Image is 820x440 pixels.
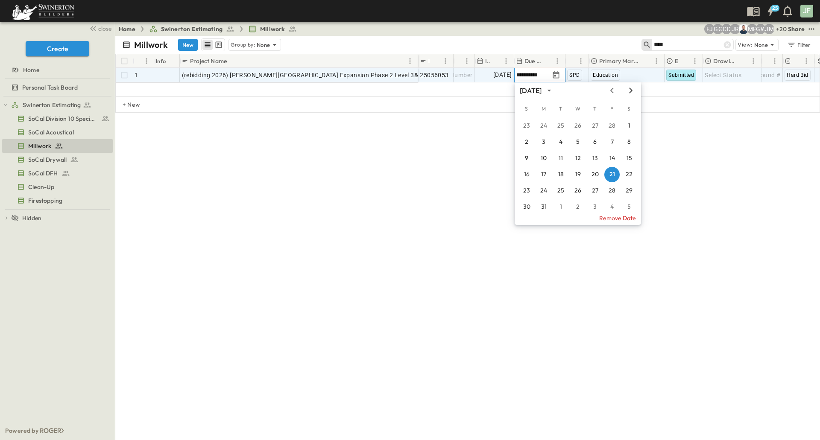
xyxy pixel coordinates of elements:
span: Millwork [28,142,51,150]
p: Primary Market [599,57,640,65]
button: Sort [457,56,466,66]
span: SoCal Acoustical [28,128,74,137]
button: 21 [604,167,620,182]
p: Estimate Status [675,57,679,65]
button: 5 [621,199,637,215]
button: Tracking Date Menu [551,70,561,80]
span: SoCal Drywall [28,155,67,164]
nav: breadcrumbs [119,25,302,33]
div: Christopher Detar (christopher.detar@swinerton.com) [721,24,732,34]
button: 24 [536,183,551,198]
span: Friday [604,100,620,117]
span: Hidden [22,214,41,222]
span: Monday [536,100,551,117]
div: Francisco J. Sanchez (frsanchez@swinerton.com) [704,24,715,34]
p: P-Code [428,57,429,65]
button: 22 [621,167,637,182]
span: Select Status [705,71,741,79]
button: 2 [570,199,586,215]
button: Menu [748,56,758,66]
button: 7 [604,134,620,150]
button: Menu [462,56,472,66]
p: Drawing Status [713,57,737,65]
a: SoCal Division 10 Specialties [2,113,111,125]
button: Sort [543,56,552,66]
a: Swinerton Estimating [11,99,111,111]
div: Info [154,54,180,68]
button: Sort [492,56,501,66]
p: Project Name [190,57,227,65]
button: 28 [604,118,620,134]
a: SoCal Drywall [2,154,111,166]
span: Sunday [519,100,534,117]
button: 14 [604,151,620,166]
a: Home [119,25,135,33]
button: 2 [519,134,534,150]
a: Firestopping [2,195,111,207]
span: Personal Task Board [22,83,78,92]
button: 8 [621,134,637,150]
img: Brandon Norcutt (brandon.norcutt@swinerton.com) [738,24,749,34]
span: close [98,24,111,33]
p: 1 [135,71,137,79]
button: 23 [519,183,534,198]
button: 24 [536,118,551,134]
button: calendar view is open, switch to year view [544,85,554,96]
div: SoCal Division 10 Specialtiestest [2,112,113,125]
a: SoCal DFH [2,167,111,179]
span: 25056053 [420,71,448,79]
div: [DATE] [520,86,542,96]
button: 25 [553,183,568,198]
button: Menu [770,56,780,66]
button: Menu [405,56,415,66]
span: Saturday [621,100,637,117]
button: Menu [651,56,662,66]
button: Sort [680,56,690,66]
a: Millwork [248,25,297,33]
button: 30 [519,199,534,215]
button: Sort [765,56,774,66]
img: 6c363589ada0b36f064d841b69d3a419a338230e66bb0a533688fa5cc3e9e735.png [10,2,76,20]
button: Remove Date [515,211,641,225]
span: SoCal DFH [28,169,58,178]
button: 23 [519,118,534,134]
div: Info [156,49,166,73]
p: Invite Date [485,57,490,65]
div: table view [201,38,225,51]
a: SoCal Acoustical [2,126,111,138]
button: Create [26,41,89,56]
button: 11 [553,151,568,166]
p: Group by: [231,41,255,49]
button: Sort [136,56,146,66]
button: Menu [801,56,811,66]
p: Due Date [524,57,541,65]
span: Wednesday [570,100,586,117]
div: Gerrad Gerber (gerrad.gerber@swinerton.com) [713,24,723,34]
div: JF [800,5,813,17]
button: 26 [570,183,586,198]
button: Menu [552,56,562,66]
span: Firestopping [28,196,62,205]
span: Tuesday [553,100,568,117]
span: Swinerton Estimating [161,25,223,33]
button: Previous month [607,87,617,94]
span: Swinerton Estimating [23,101,81,109]
button: 4 [604,199,620,215]
span: Millwork [260,25,285,33]
span: Hard Bid [787,72,808,78]
button: 4 [553,134,568,150]
button: 19 [570,167,586,182]
button: Sort [228,56,238,66]
span: Thursday [587,100,603,117]
button: Menu [440,56,451,66]
p: View: [738,40,753,50]
a: Swinerton Estimating [149,25,234,33]
button: test [806,24,817,34]
div: Jonathan M. Hansen (johansen@swinerton.com) [764,24,774,34]
button: 25 [553,118,568,134]
button: 31 [536,199,551,215]
div: Clean-Uptest [2,180,113,194]
div: Share [788,25,805,33]
button: 27 [587,183,603,198]
p: Millwork [134,39,168,51]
